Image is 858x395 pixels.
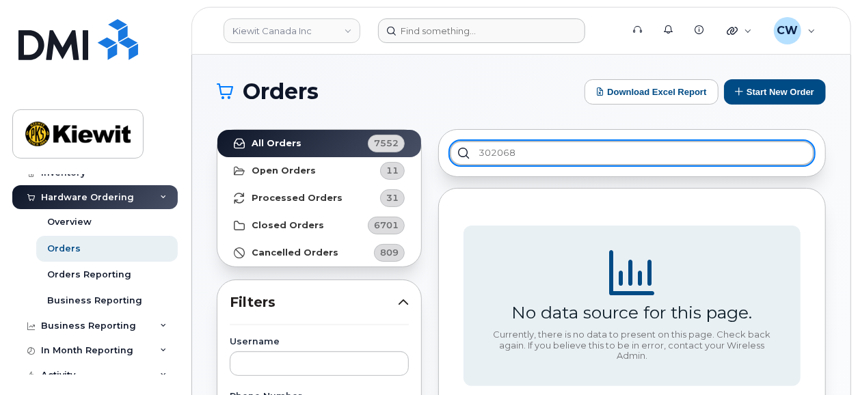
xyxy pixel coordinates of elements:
span: 11 [386,164,399,177]
span: 7552 [374,137,399,150]
button: Start New Order [724,79,826,105]
span: Orders [243,81,319,102]
iframe: Messenger Launcher [799,336,848,385]
span: Filters [230,292,398,312]
input: Search in orders [450,141,814,165]
button: Download Excel Report [585,79,719,105]
strong: Cancelled Orders [252,247,338,258]
strong: Open Orders [252,165,316,176]
a: All Orders7552 [217,130,421,157]
a: Closed Orders6701 [217,212,421,239]
a: Open Orders11 [217,157,421,185]
strong: Closed Orders [252,220,324,231]
a: Processed Orders31 [217,185,421,212]
span: 31 [386,191,399,204]
label: Username [230,338,409,346]
span: 6701 [374,219,399,232]
strong: All Orders [252,138,301,149]
strong: Processed Orders [252,193,343,204]
a: Cancelled Orders809 [217,239,421,267]
div: No data source for this page. [512,302,753,323]
div: Currently, there is no data to present on this page. Check back again. If you believe this to be ... [488,329,776,362]
span: 809 [380,246,399,259]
